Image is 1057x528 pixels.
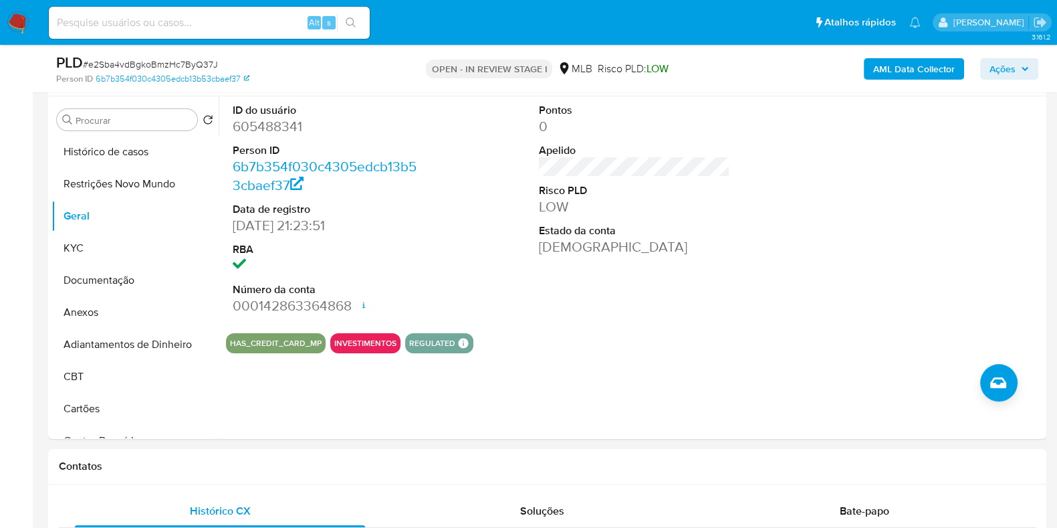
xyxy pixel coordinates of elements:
dd: 0 [539,117,730,136]
dd: LOW [539,197,730,216]
button: Geral [51,200,219,232]
h1: Contatos [59,460,1036,473]
span: Soluções [520,503,564,519]
button: Ações [980,58,1038,80]
p: OPEN - IN REVIEW STAGE I [426,60,552,78]
a: 6b7b354f030c4305edcb13b53cbaef37 [96,73,249,85]
span: s [327,16,331,29]
dt: Estado da conta [539,224,730,238]
span: Histórico CX [190,503,251,519]
dd: [DATE] 21:23:51 [233,216,424,235]
dt: Pontos [539,103,730,118]
span: 3.161.2 [1031,31,1050,42]
button: Adiantamentos de Dinheiro [51,329,219,361]
span: # e2Sba4vdBgkoBmzHc7ByQ37J [83,58,218,71]
dd: [DEMOGRAPHIC_DATA] [539,238,730,256]
span: LOW [646,61,668,76]
button: Restrições Novo Mundo [51,168,219,200]
button: search-icon [337,13,364,32]
input: Pesquise usuários ou casos... [49,14,370,31]
dt: Número da conta [233,282,424,297]
button: AML Data Collector [864,58,964,80]
span: Ações [989,58,1016,80]
dt: RBA [233,242,424,257]
dt: Person ID [233,143,424,158]
input: Procurar [76,114,192,126]
dd: 000142863364868 [233,296,424,315]
button: Retornar ao pedido padrão [203,114,213,129]
button: Contas Bancárias [51,425,219,457]
button: Histórico de casos [51,136,219,168]
dt: Apelido [539,143,730,158]
b: AML Data Collector [873,58,955,80]
p: danilo.toledo@mercadolivre.com [953,16,1028,29]
span: Alt [309,16,320,29]
dt: Risco PLD [539,183,730,198]
span: Risco PLD: [597,62,668,76]
a: Notificações [909,17,921,28]
button: Documentação [51,264,219,296]
a: 6b7b354f030c4305edcb13b53cbaef37 [233,157,417,195]
button: KYC [51,232,219,264]
dd: 605488341 [233,117,424,136]
b: Person ID [56,73,93,85]
div: MLB [558,62,592,76]
span: Atalhos rápidos [824,15,896,29]
button: Procurar [62,114,73,125]
button: Cartões [51,393,219,425]
button: Anexos [51,296,219,329]
span: Bate-papo [840,503,889,519]
a: Sair [1033,15,1047,29]
button: CBT [51,361,219,393]
dt: ID do usuário [233,103,424,118]
b: PLD [56,52,83,73]
dt: Data de registro [233,202,424,217]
